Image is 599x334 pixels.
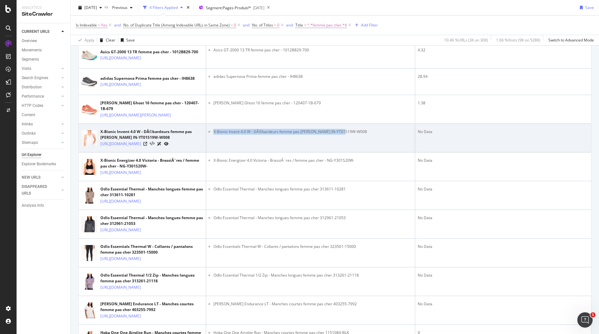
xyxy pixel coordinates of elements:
div: SiteCrawler [22,11,65,18]
a: Analysis Info [22,202,66,209]
div: No Data [418,158,588,163]
div: Analysis Info [22,202,44,209]
img: main image [81,126,97,150]
a: [URL][DOMAIN_NAME] [100,256,141,262]
iframe: Intercom live chat [577,312,593,328]
a: [URL][DOMAIN_NAME] [100,227,141,233]
div: Clear [106,37,115,43]
li: Odlo Essential Thermal 1/2 Zip - Manches longues femme pas cher 313261-21118 [213,272,412,278]
div: Sitemaps [22,139,38,146]
div: and [243,22,249,28]
span: No. of Duplicate Title (Among Indexable URLs in Same Zone) [123,22,230,28]
img: main image [81,104,97,115]
div: adidas Supernova Prima femme pas cher - IH8638 [100,76,195,81]
button: and [114,22,121,28]
div: Save [126,37,135,43]
span: No. of Titles [252,22,273,28]
a: Distribution [22,84,60,91]
div: Add Filter [361,22,378,28]
a: Performance [22,93,60,100]
span: ^.*femme pas cher.*$ [307,21,347,30]
div: [PERSON_NAME] Ghost 16 femme pas cher - 120407-1B-679 [100,100,203,112]
a: [URL][DOMAIN_NAME] [100,169,141,176]
li: Odlo Essential Thermal - Manches longues femme pas cher 313611-10281 [213,186,412,192]
span: > [274,22,276,28]
div: Visits [22,65,31,72]
button: and [286,22,293,28]
a: [URL][DOMAIN_NAME] [100,313,141,319]
span: Is Indexable [76,22,97,28]
div: Url Explorer [22,152,41,158]
a: Overview [22,38,66,44]
a: CURRENT URLS [22,28,60,35]
div: Odlo Essential Thermal 1/2 Zip - Manches longues femme pas cher 313261-21118 [100,272,203,284]
div: Overview [22,38,37,44]
div: Distribution [22,84,42,91]
span: 0 [277,21,279,30]
a: Visit Online Page [143,142,147,146]
span: Segment: Pages-Produit/* [206,5,251,11]
li: adidas Supernova Prima femme pas cher - IH8638 [213,74,412,79]
div: Apply [84,37,94,43]
div: No Data [418,129,588,135]
li: Odlo Essentials Thermal W - Collants / pantalons femme pas cher 323501-15000 [213,244,412,249]
div: X-Bionic Invent 4.0 W - DÃ©bardeurs femme pas [PERSON_NAME] IN-YT01S19W-W008 [100,129,203,140]
a: DISAPPEARED URLS [22,183,60,197]
a: Outlinks [22,130,60,137]
button: Switch to Advanced Mode [546,35,594,45]
a: Sitemaps [22,139,60,146]
span: 0 [234,21,236,30]
img: main image [81,270,97,293]
li: X-Bionic Energizer 4.0 Victoria - BrassiÃ¨res / femme pas cher - NG-Y301S20W- [213,158,412,163]
a: Url Explorer [22,152,66,158]
div: [DATE] [253,5,264,11]
button: Apply [76,35,94,45]
li: Odlo Essential Thermal - Manches longues femme pas cher 312961-21053 [213,215,412,221]
button: View HTML Source [150,142,155,146]
div: Explorer Bookmarks [22,161,56,167]
img: main image [81,298,97,322]
span: Previous [110,5,127,10]
a: [URL][DOMAIN_NAME] [100,55,141,61]
div: Segments [22,56,39,63]
div: 10.46 % URLs ( 3K on 30K ) [444,37,488,43]
div: Odlo Essentials Thermal W - Collants / pantalons femme pas cher 323501-15000 [100,244,203,255]
div: Odlo Essential Thermal - Manches longues femme pas cher 313611-10281 [100,186,203,198]
button: 4 Filters Applied [141,3,185,13]
a: [URL][DOMAIN_NAME] [100,284,141,291]
span: 2025 Oct. 12th [84,5,97,10]
div: No Data [418,186,588,192]
button: Save [118,35,135,45]
span: Yes [101,21,107,30]
div: NEW URLS [22,174,40,181]
div: No Data [418,215,588,221]
a: Segments [22,56,66,63]
li: [PERSON_NAME] Endurance LT - Manches courtes femme pas cher 403255-7992 [213,301,412,307]
a: AI Url Details [157,140,162,147]
span: = [98,22,100,28]
span: = [304,22,306,28]
img: main image [81,76,97,87]
a: Inlinks [22,121,60,128]
img: main image [81,50,97,61]
div: No Data [418,272,588,278]
div: Odlo Essential Thermal - Manches longues femme pas cher 312961-21053 [100,215,203,226]
div: 1.66 % Visits ( 9K on 528K ) [496,37,540,43]
a: Search Engines [22,75,60,81]
button: Add Filter [352,21,378,29]
a: Visits [22,65,60,72]
img: main image [81,212,97,236]
div: DISAPPEARED URLS [22,183,54,197]
div: 4 Filters Applied [149,5,178,10]
a: [URL][DOMAIN_NAME] [100,198,141,204]
div: 28.94 [418,74,588,79]
span: = [231,22,233,28]
button: Clear [97,35,115,45]
div: times [185,4,191,11]
div: Analytics [22,5,65,11]
li: Asics GT-2000 13 TR femme pas cher - 1012B829-700 [213,47,412,53]
div: Outlinks [22,130,36,137]
img: main image [81,183,97,207]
